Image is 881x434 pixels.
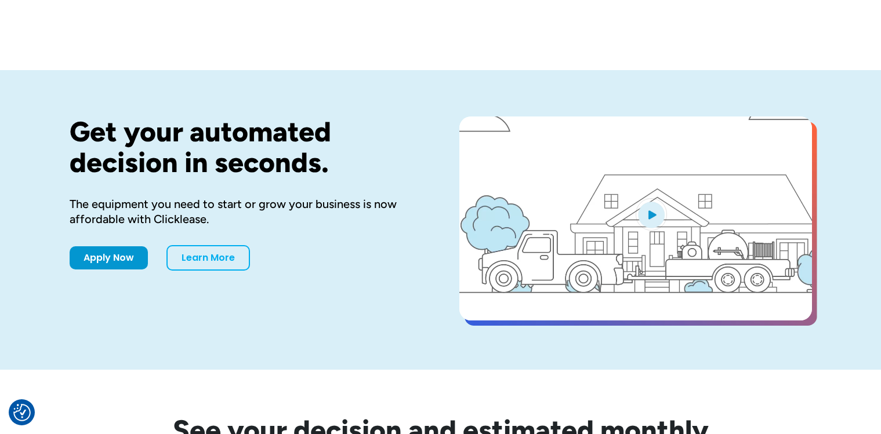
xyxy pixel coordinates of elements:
[70,196,422,227] div: The equipment you need to start or grow your business is now affordable with Clicklease.
[636,198,667,231] img: Blue play button logo on a light blue circular background
[166,245,250,271] a: Learn More
[459,116,812,320] a: open lightbox
[13,404,31,421] button: Consent Preferences
[70,116,422,178] h1: Get your automated decision in seconds.
[70,246,148,269] a: Apply Now
[13,404,31,421] img: Revisit consent button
